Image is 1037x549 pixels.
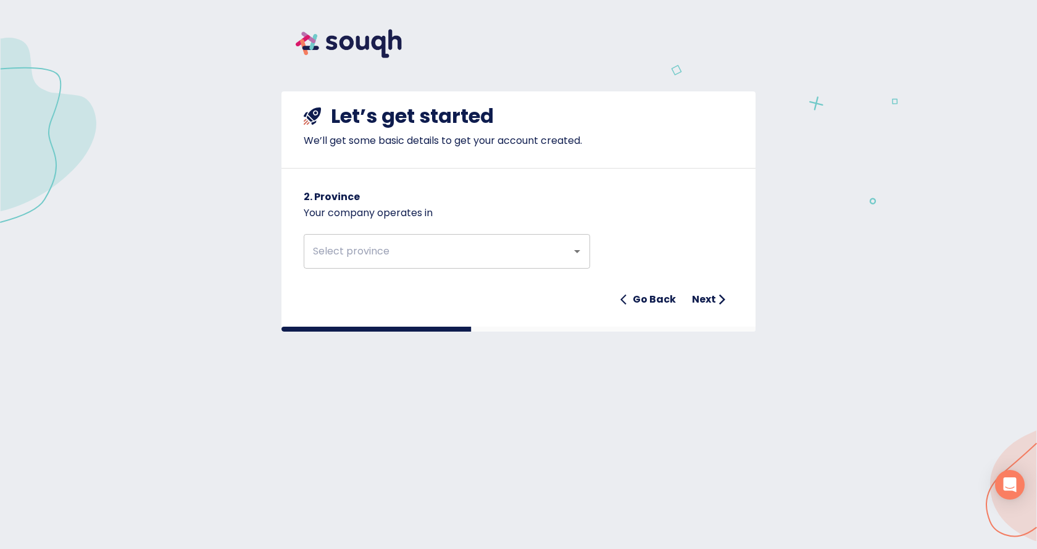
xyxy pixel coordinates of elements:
[309,240,550,263] input: Select province
[304,188,733,206] h6: 2. Province
[304,133,733,148] p: We’ll get some basic details to get your account created.
[615,287,681,312] button: Go Back
[568,243,586,260] button: Open
[281,15,416,72] img: souqh logo
[633,291,676,308] h6: Go Back
[331,104,494,128] h4: Let’s get started
[304,206,733,220] p: Your company operates in
[995,470,1025,500] div: Open Intercom Messenger
[304,107,321,125] img: shuttle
